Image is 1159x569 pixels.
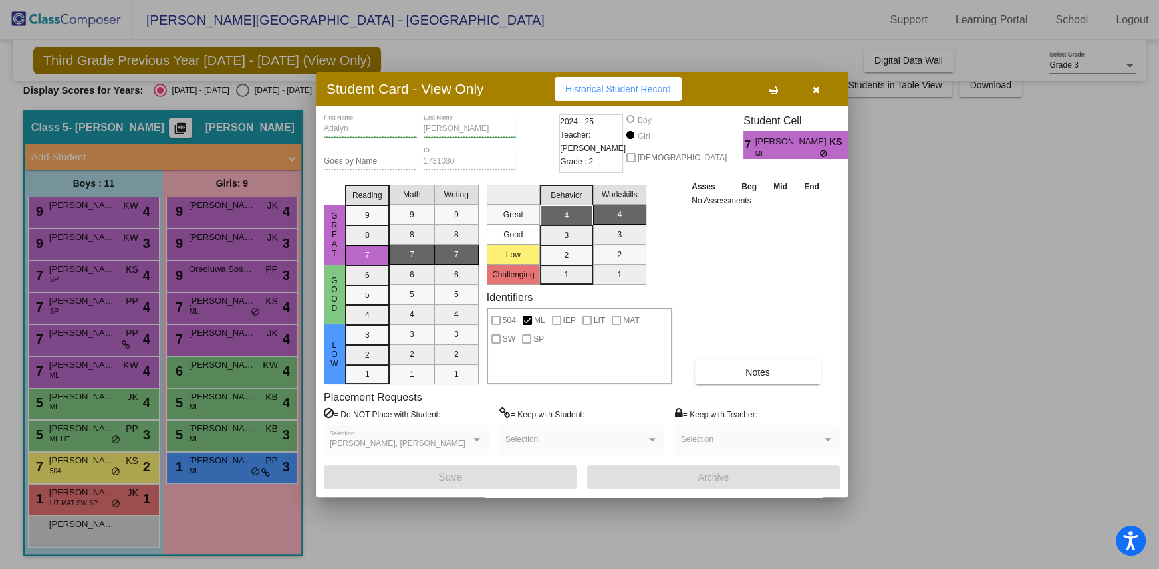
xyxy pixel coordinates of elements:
[688,179,733,194] th: Asses
[587,465,840,489] button: Archive
[560,115,594,128] span: 2024 - 25
[743,137,755,153] span: 7
[745,367,770,378] span: Notes
[330,439,465,448] span: [PERSON_NAME], [PERSON_NAME]
[503,331,515,347] span: SW
[733,179,765,194] th: Beg
[328,211,340,258] span: Great
[326,80,484,97] h3: Student Card - View Only
[765,179,795,194] th: Mid
[829,135,848,149] span: KS
[637,130,650,142] div: Girl
[755,149,820,159] span: ML
[638,150,727,166] span: [DEMOGRAPHIC_DATA]
[328,276,340,313] span: Good
[675,407,757,421] label: = Keep with Teacher:
[499,407,584,421] label: = Keep with Student:
[698,472,729,483] span: Archive
[328,340,340,368] span: Low
[695,360,821,384] button: Notes
[555,77,682,101] button: Historical Student Record
[438,471,462,483] span: Save
[560,128,626,155] span: Teacher: [PERSON_NAME]
[563,312,576,328] span: IEP
[324,465,577,489] button: Save
[324,391,422,403] label: Placement Requests
[560,155,593,168] span: Grade : 2
[795,179,827,194] th: End
[848,137,859,153] span: 4
[324,157,417,166] input: goes by name
[324,407,440,421] label: = Do NOT Place with Student:
[487,291,533,304] label: Identifiers
[755,135,829,149] span: [PERSON_NAME]
[424,157,517,166] input: Enter ID
[743,114,859,127] h3: Student Cell
[503,312,516,328] span: 504
[623,312,639,328] span: MAT
[637,114,652,126] div: Boy
[565,84,671,94] span: Historical Student Record
[688,194,828,207] td: No Assessments
[534,312,545,328] span: ML
[533,331,544,347] span: SP
[594,312,605,328] span: LIT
